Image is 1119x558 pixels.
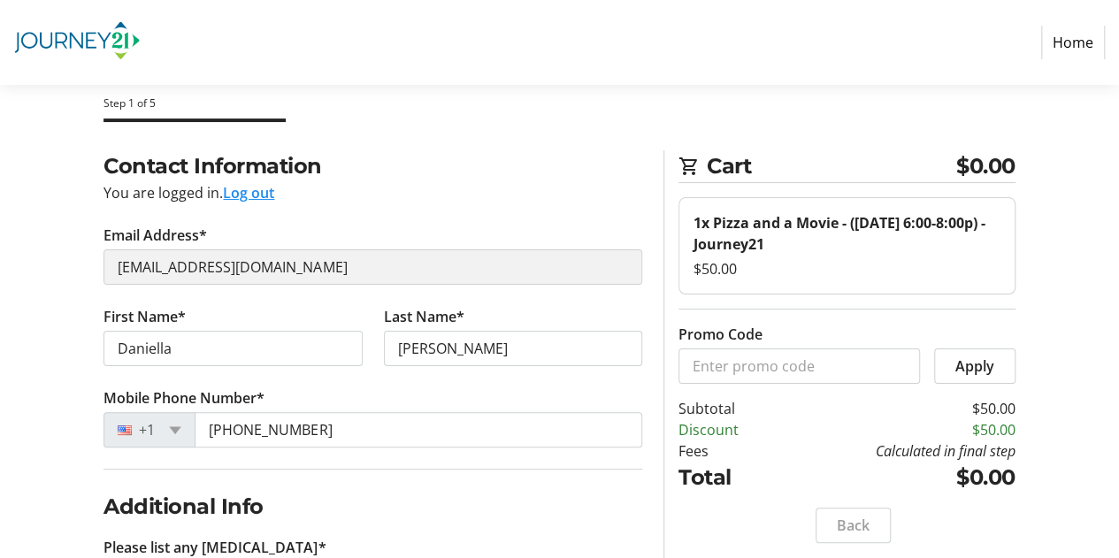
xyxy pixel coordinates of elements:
[956,150,1016,182] span: $0.00
[678,462,780,493] td: Total
[103,491,642,523] h2: Additional Info
[103,225,207,246] label: Email Address*
[14,7,140,78] img: Journey21's Logo
[103,96,1015,111] div: Step 1 of 5
[707,150,956,182] span: Cart
[779,440,1015,462] td: Calculated in final step
[955,355,994,377] span: Apply
[1041,26,1105,59] a: Home
[103,537,326,558] label: Please list any [MEDICAL_DATA]*
[779,462,1015,493] td: $0.00
[678,324,763,345] label: Promo Code
[779,419,1015,440] td: $50.00
[103,182,642,203] div: You are logged in.
[223,182,274,203] button: Log out
[678,419,780,440] td: Discount
[103,150,642,182] h2: Contact Information
[678,398,780,419] td: Subtotal
[195,412,642,447] input: (201) 555-0123
[678,348,920,384] input: Enter promo code
[103,306,186,327] label: First Name*
[779,398,1015,419] td: $50.00
[694,258,1000,279] div: $50.00
[694,213,985,254] strong: 1x Pizza and a Movie - ([DATE] 6:00-8:00p) - Journey21
[934,348,1016,384] button: Apply
[103,387,264,409] label: Mobile Phone Number*
[384,306,464,327] label: Last Name*
[678,440,780,462] td: Fees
